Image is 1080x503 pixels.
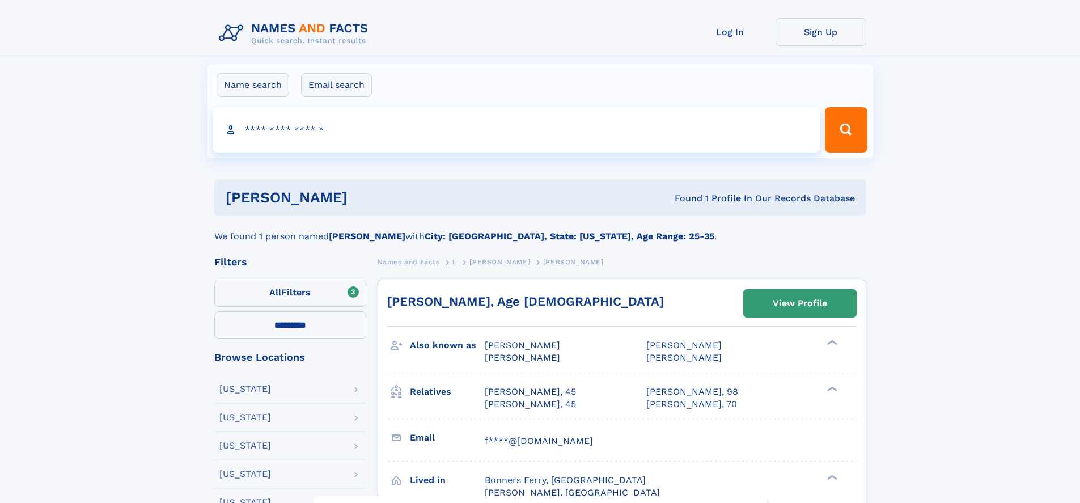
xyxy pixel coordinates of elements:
[214,216,866,243] div: We found 1 person named with .
[410,428,485,447] h3: Email
[773,290,827,316] div: View Profile
[217,73,289,97] label: Name search
[219,441,271,450] div: [US_STATE]
[214,257,366,267] div: Filters
[824,474,838,481] div: ❯
[469,255,530,269] a: [PERSON_NAME]
[329,231,405,242] b: [PERSON_NAME]
[646,340,722,350] span: [PERSON_NAME]
[646,398,737,411] a: [PERSON_NAME], 70
[511,192,855,205] div: Found 1 Profile In Our Records Database
[485,352,560,363] span: [PERSON_NAME]
[824,339,838,346] div: ❯
[485,475,646,485] span: Bonners Ferry, [GEOGRAPHIC_DATA]
[301,73,372,97] label: Email search
[219,470,271,479] div: [US_STATE]
[543,258,604,266] span: [PERSON_NAME]
[219,384,271,394] div: [US_STATE]
[485,340,560,350] span: [PERSON_NAME]
[452,258,457,266] span: L
[425,231,714,242] b: City: [GEOGRAPHIC_DATA], State: [US_STATE], Age Range: 25-35
[226,191,511,205] h1: [PERSON_NAME]
[825,107,867,153] button: Search Button
[452,255,457,269] a: L
[410,336,485,355] h3: Also known as
[685,18,776,46] a: Log In
[269,287,281,298] span: All
[213,107,820,153] input: search input
[485,386,576,398] a: [PERSON_NAME], 45
[410,382,485,401] h3: Relatives
[387,294,664,308] a: [PERSON_NAME], Age [DEMOGRAPHIC_DATA]
[214,352,366,362] div: Browse Locations
[776,18,866,46] a: Sign Up
[646,386,738,398] a: [PERSON_NAME], 98
[485,487,660,498] span: [PERSON_NAME], [GEOGRAPHIC_DATA]
[744,290,856,317] a: View Profile
[469,258,530,266] span: [PERSON_NAME]
[219,413,271,422] div: [US_STATE]
[378,255,440,269] a: Names and Facts
[410,471,485,490] h3: Lived in
[824,385,838,392] div: ❯
[214,280,366,307] label: Filters
[485,398,576,411] a: [PERSON_NAME], 45
[646,352,722,363] span: [PERSON_NAME]
[214,18,378,49] img: Logo Names and Facts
